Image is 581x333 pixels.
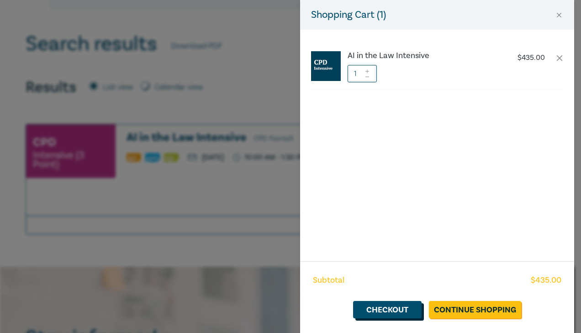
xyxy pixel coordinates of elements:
[313,274,344,286] span: Subtotal
[555,11,563,19] button: Close
[311,51,341,81] img: CPD%20Intensive.jpg
[518,54,545,62] p: $ 435.00
[353,301,422,318] a: Checkout
[311,7,386,22] h5: Shopping Cart ( 1 )
[348,51,499,60] a: AI in the Law Intensive
[348,65,377,82] input: 1
[531,274,561,286] span: $ 435.00
[429,301,521,318] a: Continue Shopping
